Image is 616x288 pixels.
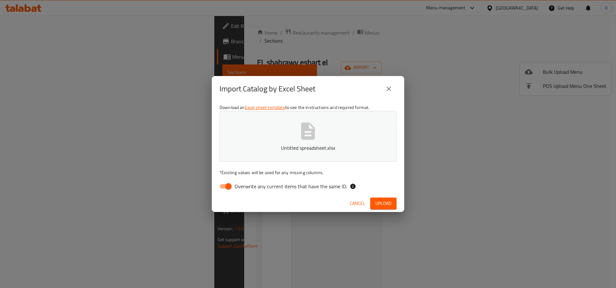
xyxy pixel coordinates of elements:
[350,183,356,190] svg: If the overwrite option isn't selected, then the items that match an existing ID will be ignored ...
[235,182,347,190] span: Overwrite any current items that have the same ID.
[350,199,365,208] span: Cancel
[219,84,315,94] h2: Import Catalog by Excel Sheet
[370,198,397,209] button: Upload
[219,169,397,176] p: Existing values will be used for any missing columns.
[219,111,397,162] button: Untitled spreadsheet.xlsx
[375,199,391,208] span: Upload
[245,103,285,112] a: Excel sheet template
[229,144,387,152] p: Untitled spreadsheet.xlsx
[212,102,404,195] div: Download an to see the instructions and required format.
[347,198,368,209] button: Cancel
[381,81,397,97] button: close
